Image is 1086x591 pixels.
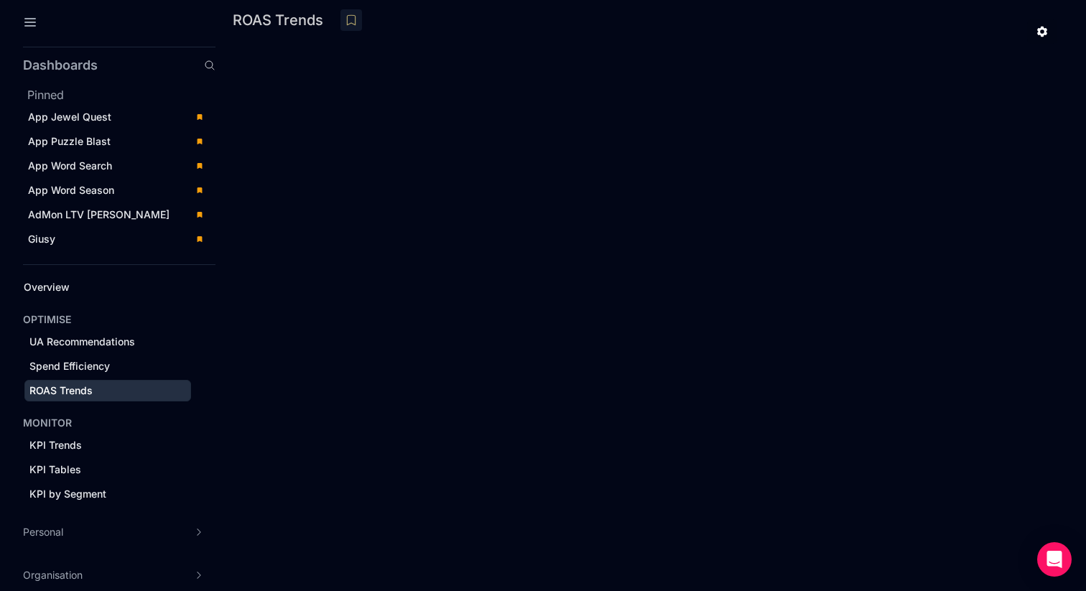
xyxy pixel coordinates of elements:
a: Overview [19,276,191,298]
h2: Dashboards [23,59,98,72]
a: AdMon LTV [PERSON_NAME] [23,204,211,225]
span: AdMon LTV [PERSON_NAME] [28,208,170,220]
a: Giusy [23,228,211,250]
a: App Jewel Quest [23,106,211,128]
a: ROAS Trends [24,380,191,401]
span: Giusy [28,233,55,245]
span: App Jewel Quest [28,111,111,123]
div: Open Intercom Messenger [1037,542,1072,577]
h3: ROAS Trends [233,13,332,27]
a: KPI Trends [24,434,191,456]
span: Organisation [23,568,83,582]
a: App Puzzle Blast [23,131,211,152]
span: UA Recommendations [29,335,135,348]
a: App Word Search [23,155,211,177]
span: ROAS Trends [29,384,93,396]
h2: Pinned [27,86,215,103]
h4: MONITOR [23,416,72,430]
h4: OPTIMISE [23,312,71,327]
span: KPI by Segment [29,488,106,500]
span: App Puzzle Blast [28,135,111,147]
span: KPI Tables [29,463,81,475]
a: KPI by Segment [24,483,191,505]
span: App Word Season [28,184,114,196]
span: App Word Search [28,159,112,172]
a: Spend Efficiency [24,355,191,377]
span: Personal [23,525,63,539]
a: KPI Tables [24,459,191,480]
a: UA Recommendations [24,331,191,353]
span: KPI Trends [29,439,82,451]
span: Overview [24,281,70,293]
span: Spend Efficiency [29,360,110,372]
a: App Word Season [23,180,211,201]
